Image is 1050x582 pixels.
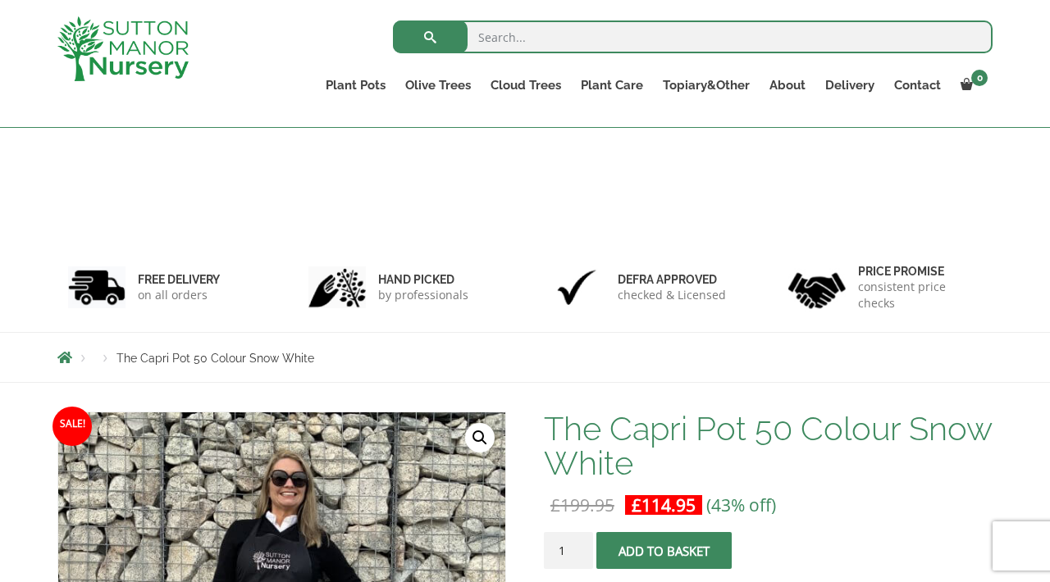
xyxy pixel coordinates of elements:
[378,287,468,303] p: by professionals
[653,74,760,97] a: Topiary&Other
[57,351,993,364] nav: Breadcrumbs
[57,16,189,81] img: logo
[138,272,220,287] h6: FREE DELIVERY
[544,411,993,480] h1: The Capri Pot 50 Colour Snow White
[858,264,983,279] h6: Price promise
[571,74,653,97] a: Plant Care
[393,20,993,53] input: Search...
[550,493,560,516] span: £
[596,532,732,569] button: Add to basket
[858,279,983,311] p: consistent price checks
[550,493,614,516] bdi: 199.95
[378,272,468,287] h6: hand picked
[308,266,366,308] img: 2.jpg
[884,74,951,97] a: Contact
[68,266,126,308] img: 1.jpg
[632,493,641,516] span: £
[548,266,605,308] img: 3.jpg
[316,74,395,97] a: Plant Pots
[395,74,481,97] a: Olive Trees
[544,532,593,569] input: Product quantity
[138,287,220,303] p: on all orders
[760,74,815,97] a: About
[618,272,726,287] h6: Defra approved
[465,423,495,452] a: View full-screen image gallery
[788,262,846,312] img: 4.jpg
[632,493,696,516] bdi: 114.95
[481,74,571,97] a: Cloud Trees
[116,352,314,365] span: The Capri Pot 50 Colour Snow White
[52,407,92,446] span: Sale!
[618,287,726,303] p: checked & Licensed
[971,70,988,86] span: 0
[951,74,993,97] a: 0
[815,74,884,97] a: Delivery
[706,493,776,516] span: (43% off)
